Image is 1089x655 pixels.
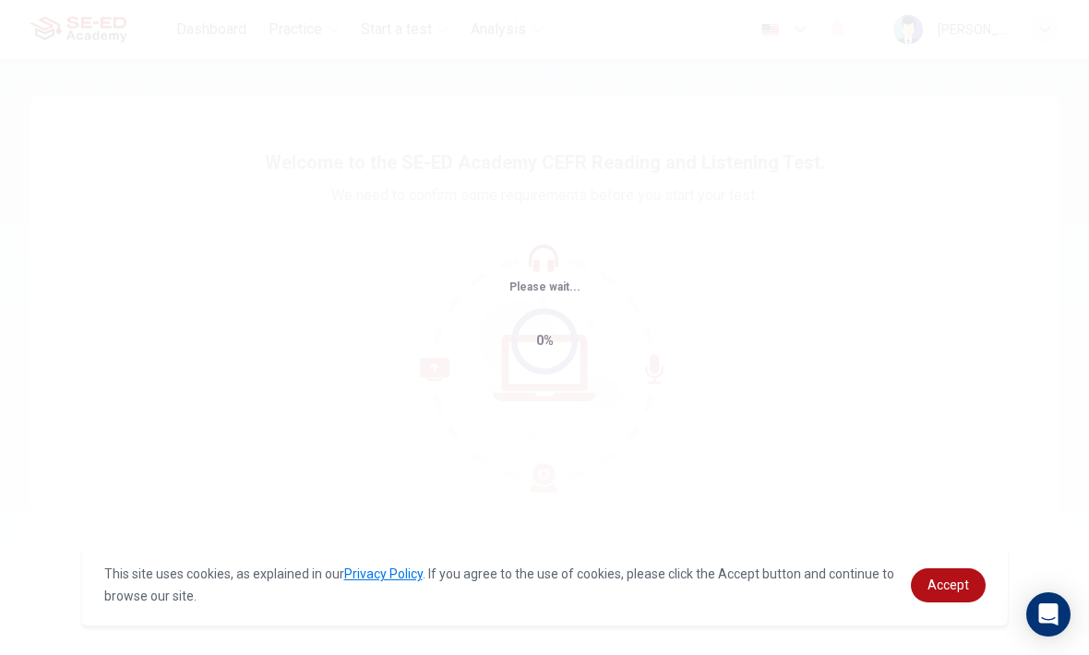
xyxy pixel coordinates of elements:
[104,566,894,603] span: This site uses cookies, as explained in our . If you agree to the use of cookies, please click th...
[927,578,969,592] span: Accept
[911,568,986,602] a: dismiss cookie message
[1026,592,1071,637] div: Open Intercom Messenger
[536,330,554,351] div: 0%
[344,566,423,581] a: Privacy Policy
[82,544,1008,625] div: cookieconsent
[509,280,580,293] span: Please wait...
